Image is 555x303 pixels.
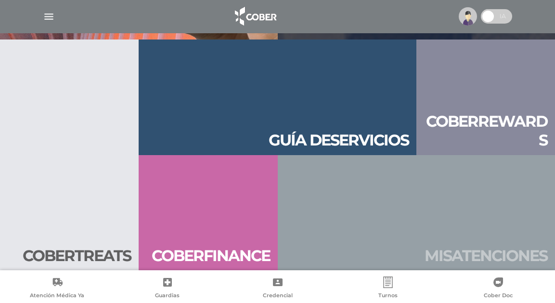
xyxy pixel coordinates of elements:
h2: Cober finan ce [152,247,270,265]
h2: Guía de servicios [269,131,409,149]
img: logo_cober_home-white.png [230,5,280,28]
a: Coberrewards [416,40,555,155]
a: Coberfinance [139,155,277,271]
img: Cober_menu-lines-white.svg [43,11,55,23]
img: profile-placeholder.svg [459,7,477,26]
span: Atención Médica Ya [30,292,84,301]
h2: Mis aten ciones [425,247,547,265]
a: Guardias [112,277,222,301]
a: Credencial [222,277,333,301]
a: Cober Doc [443,277,553,301]
span: Cober Doc [484,292,513,301]
a: Turnos [333,277,443,301]
span: Guardias [155,292,180,301]
span: Turnos [378,292,398,301]
h2: Cober rewa rds [424,112,547,149]
a: Guía deservicios [139,40,416,155]
h2: Cober treats [23,247,131,265]
a: Atención Médica Ya [2,277,112,301]
span: Credencial [263,292,293,301]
